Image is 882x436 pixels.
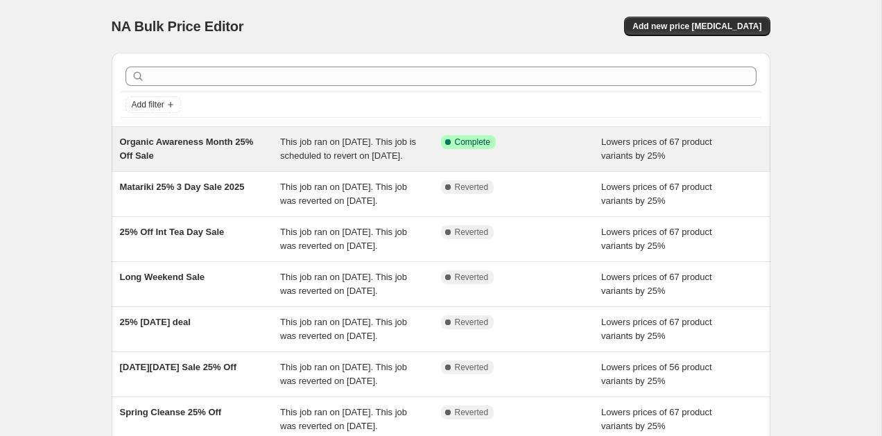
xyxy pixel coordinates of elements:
span: Reverted [455,362,489,373]
span: This job ran on [DATE]. This job was reverted on [DATE]. [280,317,407,341]
span: Lowers prices of 56 product variants by 25% [601,362,712,386]
span: 25% Off Int Tea Day Sale [120,227,225,237]
span: Reverted [455,227,489,238]
span: Lowers prices of 67 product variants by 25% [601,227,712,251]
span: Reverted [455,272,489,283]
span: Lowers prices of 67 product variants by 25% [601,137,712,161]
span: Add new price [MEDICAL_DATA] [632,21,761,32]
span: Reverted [455,317,489,328]
button: Add filter [126,96,181,113]
span: This job ran on [DATE]. This job was reverted on [DATE]. [280,407,407,431]
span: NA Bulk Price Editor [112,19,244,34]
span: Matariki 25% 3 Day Sale 2025 [120,182,245,192]
span: This job ran on [DATE]. This job was reverted on [DATE]. [280,272,407,296]
span: Add filter [132,99,164,110]
span: Organic Awareness Month 25% Off Sale [120,137,254,161]
span: Reverted [455,407,489,418]
span: Lowers prices of 67 product variants by 25% [601,317,712,341]
span: Lowers prices of 67 product variants by 25% [601,407,712,431]
span: Spring Cleanse 25% Off [120,407,222,417]
span: 25% [DATE] deal [120,317,191,327]
span: This job ran on [DATE]. This job is scheduled to revert on [DATE]. [280,137,416,161]
button: Add new price [MEDICAL_DATA] [624,17,770,36]
span: This job ran on [DATE]. This job was reverted on [DATE]. [280,182,407,206]
span: This job ran on [DATE]. This job was reverted on [DATE]. [280,227,407,251]
span: Reverted [455,182,489,193]
span: This job ran on [DATE]. This job was reverted on [DATE]. [280,362,407,386]
span: Complete [455,137,490,148]
span: Lowers prices of 67 product variants by 25% [601,272,712,296]
span: [DATE][DATE] Sale 25% Off [120,362,237,372]
span: Long Weekend Sale [120,272,205,282]
span: Lowers prices of 67 product variants by 25% [601,182,712,206]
